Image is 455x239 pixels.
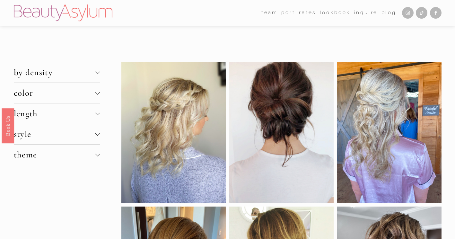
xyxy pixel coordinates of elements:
[14,88,96,98] span: color
[299,8,316,18] a: Rates
[402,7,414,19] a: Instagram
[354,8,378,18] a: Inquire
[416,7,427,19] a: TikTok
[14,103,100,124] button: length
[261,8,278,18] a: folder dropdown
[14,145,100,165] button: theme
[320,8,351,18] a: Lookbook
[14,124,100,144] button: style
[14,62,100,83] button: by density
[430,7,442,19] a: Facebook
[14,108,96,119] span: length
[14,4,112,21] img: Beauty Asylum | Bridal Hair &amp; Makeup Charlotte &amp; Atlanta
[381,8,396,18] a: Blog
[261,8,278,17] span: team
[14,67,96,78] span: by density
[14,149,96,160] span: theme
[281,8,295,18] a: port
[14,129,96,139] span: style
[14,83,100,103] button: color
[2,108,14,143] a: Book Us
